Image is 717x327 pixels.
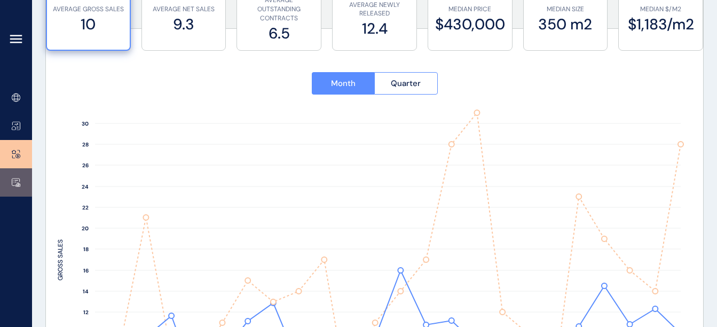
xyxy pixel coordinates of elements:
[434,14,507,35] label: $430,000
[83,309,89,316] text: 12
[242,23,316,44] label: 6.5
[147,14,220,35] label: 9.3
[52,5,124,14] p: AVERAGE GROSS SALES
[374,72,438,95] button: Quarter
[82,162,89,169] text: 26
[391,78,421,89] span: Quarter
[82,225,89,232] text: 20
[83,246,89,253] text: 18
[624,14,697,35] label: $1,183/m2
[83,267,89,274] text: 16
[312,72,375,95] button: Month
[338,18,411,39] label: 12.4
[82,120,89,127] text: 30
[529,14,602,35] label: 350 m2
[52,14,124,35] label: 10
[82,183,89,190] text: 24
[82,141,89,148] text: 28
[331,78,356,89] span: Month
[624,5,697,14] p: MEDIAN $/M2
[82,204,89,211] text: 22
[56,239,65,281] text: GROSS SALES
[83,288,89,295] text: 14
[338,1,411,19] p: AVERAGE NEWLY RELEASED
[529,5,602,14] p: MEDIAN SIZE
[147,5,220,14] p: AVERAGE NET SALES
[434,5,507,14] p: MEDIAN PRICE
